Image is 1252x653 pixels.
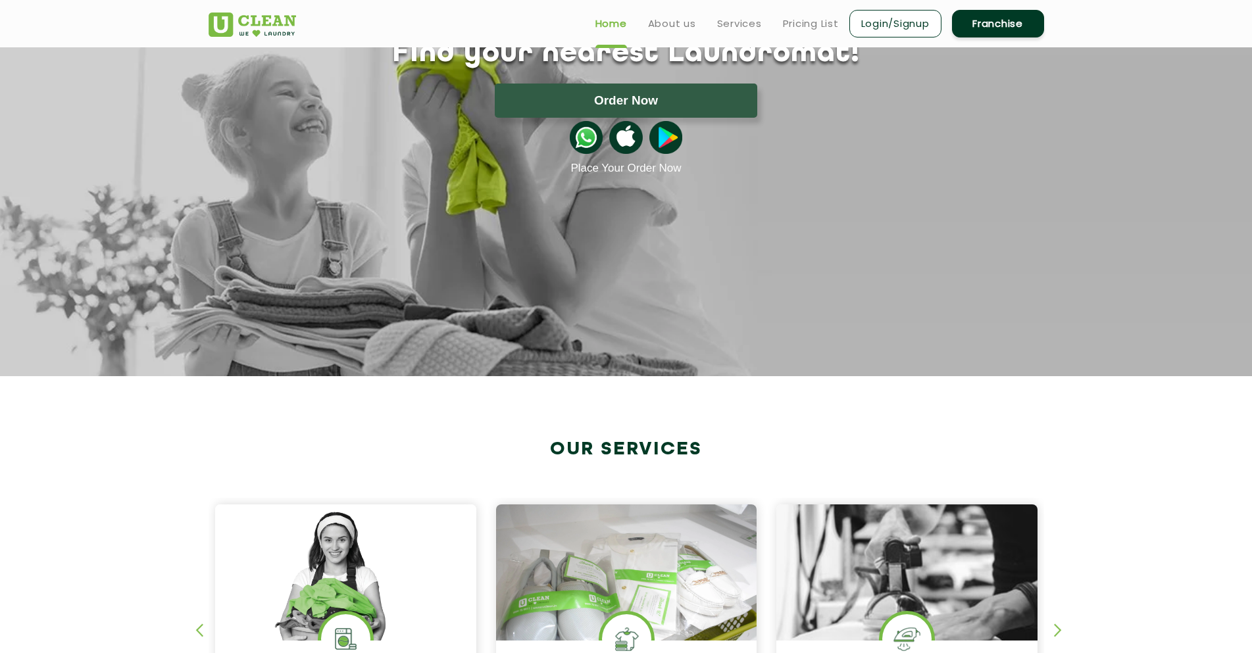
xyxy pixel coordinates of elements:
[648,16,696,32] a: About us
[952,10,1044,37] a: Franchise
[199,37,1054,70] h1: Find your nearest Laundromat!
[570,162,681,175] a: Place Your Order Now
[849,10,941,37] a: Login/Signup
[595,16,627,32] a: Home
[609,121,642,154] img: apple-icon.png
[570,121,603,154] img: whatsappicon.png
[209,439,1044,460] h2: Our Services
[783,16,839,32] a: Pricing List
[649,121,682,154] img: playstoreicon.png
[717,16,762,32] a: Services
[495,84,757,118] button: Order Now
[209,12,296,37] img: UClean Laundry and Dry Cleaning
